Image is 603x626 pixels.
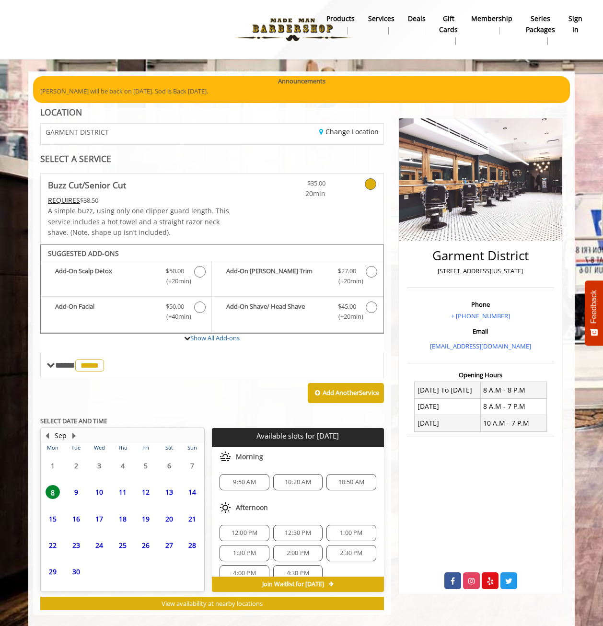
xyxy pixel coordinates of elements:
span: 9:50 AM [233,478,255,486]
td: Select day10 [88,479,111,505]
div: $38.50 [48,195,241,206]
b: Add-On Shave/ Head Shave [226,301,328,322]
span: 14 [185,485,199,499]
div: 2:30 PM [326,545,376,561]
img: Made Man Barbershop logo [227,3,359,56]
td: Select day26 [134,532,157,558]
td: Select day19 [134,505,157,532]
button: Add AnotherService [308,383,384,403]
div: 1:00 PM [326,525,376,541]
a: sign insign in [562,12,589,37]
td: Select day29 [41,558,64,585]
span: 23 [69,538,83,552]
b: Series packages [526,13,555,35]
b: Add Another Service [323,388,379,397]
span: Join Waitlist for [DATE] [262,580,324,588]
span: 13 [162,485,176,499]
div: 1:30 PM [220,545,269,561]
td: Select day18 [111,505,134,532]
span: (+40min ) [161,312,189,322]
td: Select day20 [157,505,180,532]
span: 28 [185,538,199,552]
span: 10 [92,485,106,499]
a: Show All Add-ons [190,334,240,342]
span: 2:00 PM [287,549,309,557]
div: 4:00 PM [220,565,269,581]
div: SELECT A SERVICE [40,154,384,163]
b: Membership [471,13,512,24]
h3: Opening Hours [407,371,554,378]
span: This service needs some Advance to be paid before we block your appointment [48,196,80,205]
span: $50.00 [166,301,184,312]
span: 24 [92,538,106,552]
span: 12 [139,485,153,499]
b: sign in [568,13,582,35]
th: Tue [64,443,87,452]
span: 10:20 AM [285,478,311,486]
a: Series packagesSeries packages [519,12,562,47]
span: 15 [46,512,60,526]
a: $35.00 [269,174,325,199]
td: 10 A.M - 7 P.M [480,415,546,431]
div: 2:00 PM [273,545,323,561]
span: 21 [185,512,199,526]
span: 16 [69,512,83,526]
td: Select day24 [88,532,111,558]
td: 8 A.M - 7 P.M [480,398,546,415]
th: Sat [157,443,180,452]
td: Select day9 [64,479,87,505]
td: Select day11 [111,479,134,505]
td: Select day13 [157,479,180,505]
td: Select day25 [111,532,134,558]
b: SUGGESTED ADD-ONS [48,249,119,258]
a: Change Location [319,127,379,136]
p: [PERSON_NAME] will be back on [DATE]. Sod is Back [DATE]. [40,86,563,96]
button: Next Month [70,430,78,441]
th: Sun [181,443,204,452]
th: Mon [41,443,64,452]
span: 27 [162,538,176,552]
a: Gift cardsgift cards [432,12,464,47]
b: Add-On Scalp Detox [55,266,156,286]
button: Feedback - Show survey [585,280,603,346]
b: LOCATION [40,106,82,118]
b: Announcements [278,76,325,86]
td: Select day14 [181,479,204,505]
b: Services [368,13,394,24]
span: 20 [162,512,176,526]
span: 1:30 PM [233,549,255,557]
span: 29 [46,565,60,579]
span: 26 [139,538,153,552]
div: 10:50 AM [326,474,376,490]
th: Thu [111,443,134,452]
b: Deals [408,13,426,24]
img: morning slots [220,451,231,463]
span: $45.00 [338,301,356,312]
span: (+20min ) [333,312,361,322]
span: 4:30 PM [287,569,309,577]
span: 25 [116,538,130,552]
td: Select day23 [64,532,87,558]
td: Select day17 [88,505,111,532]
span: 12:30 PM [285,529,311,537]
div: Buzz Cut/Senior Cut Add-onS [40,244,384,334]
span: 22 [46,538,60,552]
span: 30 [69,565,83,579]
span: 2:30 PM [340,549,362,557]
td: Select day15 [41,505,64,532]
button: Previous Month [43,430,51,441]
span: Morning [236,453,263,461]
th: Wed [88,443,111,452]
b: Add-On Facial [55,301,156,322]
a: DealsDeals [401,12,432,37]
div: 12:00 PM [220,525,269,541]
span: View availability at nearby locations [162,599,263,608]
span: 8 [46,485,60,499]
th: Fri [134,443,157,452]
div: 10:20 AM [273,474,323,490]
td: Select day27 [157,532,180,558]
span: 19 [139,512,153,526]
span: GARMENT DISTRICT [46,128,109,136]
button: Sep [55,430,67,441]
td: Select day16 [64,505,87,532]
